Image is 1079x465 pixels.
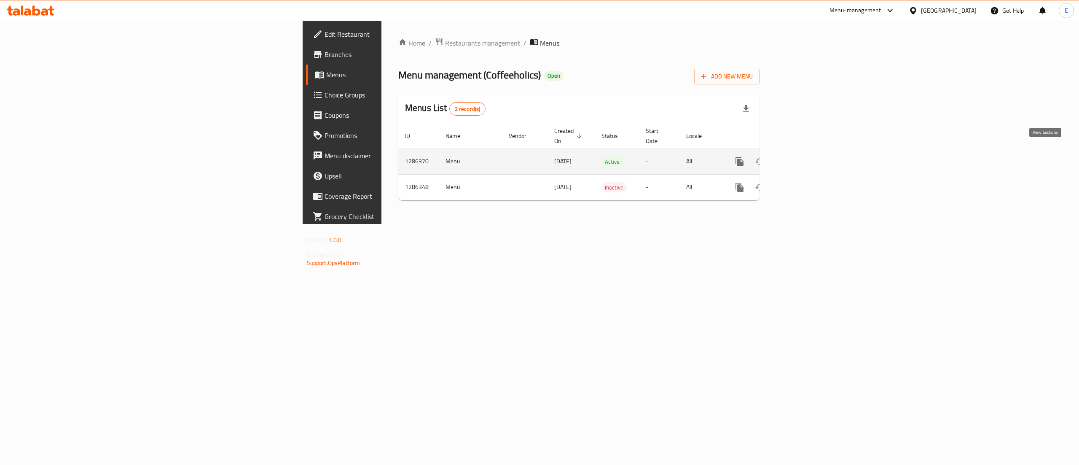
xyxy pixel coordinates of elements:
[398,123,817,200] table: enhanced table
[306,85,483,105] a: Choice Groups
[544,71,564,81] div: Open
[325,130,476,141] span: Promotions
[306,186,483,206] a: Coverage Report
[325,191,476,201] span: Coverage Report
[446,131,471,141] span: Name
[325,90,476,100] span: Choice Groups
[326,70,476,80] span: Menus
[509,131,537,141] span: Vendor
[639,174,679,200] td: -
[523,38,526,48] li: /
[306,65,483,85] a: Menus
[601,183,627,192] span: Inactive
[325,151,476,161] span: Menu disclaimer
[306,105,483,125] a: Coupons
[701,71,753,82] span: Add New Menu
[679,174,723,200] td: All
[306,146,483,166] a: Menu disclaimer
[306,206,483,227] a: Grocery Checklist
[730,151,750,172] button: more
[750,177,770,197] button: Change Status
[646,126,669,146] span: Start Date
[686,131,713,141] span: Locale
[307,235,327,246] span: Version:
[750,151,770,172] button: Change Status
[306,166,483,186] a: Upsell
[306,24,483,44] a: Edit Restaurant
[398,38,760,49] nav: breadcrumb
[306,44,483,65] a: Branches
[736,99,756,119] div: Export file
[679,149,723,174] td: All
[325,49,476,59] span: Branches
[449,102,486,116] div: Total records count
[325,171,476,181] span: Upsell
[730,177,750,197] button: more
[1065,6,1068,15] span: E
[325,110,476,120] span: Coupons
[601,182,627,192] div: Inactive
[540,38,559,48] span: Menus
[921,6,977,15] div: [GEOGRAPHIC_DATA]
[829,5,881,16] div: Menu-management
[554,181,572,192] span: [DATE]
[601,131,629,141] span: Status
[307,249,346,260] span: Get support on:
[554,126,585,146] span: Created On
[601,157,623,167] div: Active
[306,125,483,146] a: Promotions
[694,69,760,84] button: Add New Menu
[405,131,421,141] span: ID
[544,72,564,79] span: Open
[325,211,476,222] span: Grocery Checklist
[325,29,476,39] span: Edit Restaurant
[554,156,572,167] span: [DATE]
[723,123,817,149] th: Actions
[601,157,623,167] span: Active
[450,105,486,113] span: 2 record(s)
[307,257,360,268] a: Support.OpsPlatform
[639,149,679,174] td: -
[405,102,486,116] h2: Menus List
[329,235,342,246] span: 1.0.0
